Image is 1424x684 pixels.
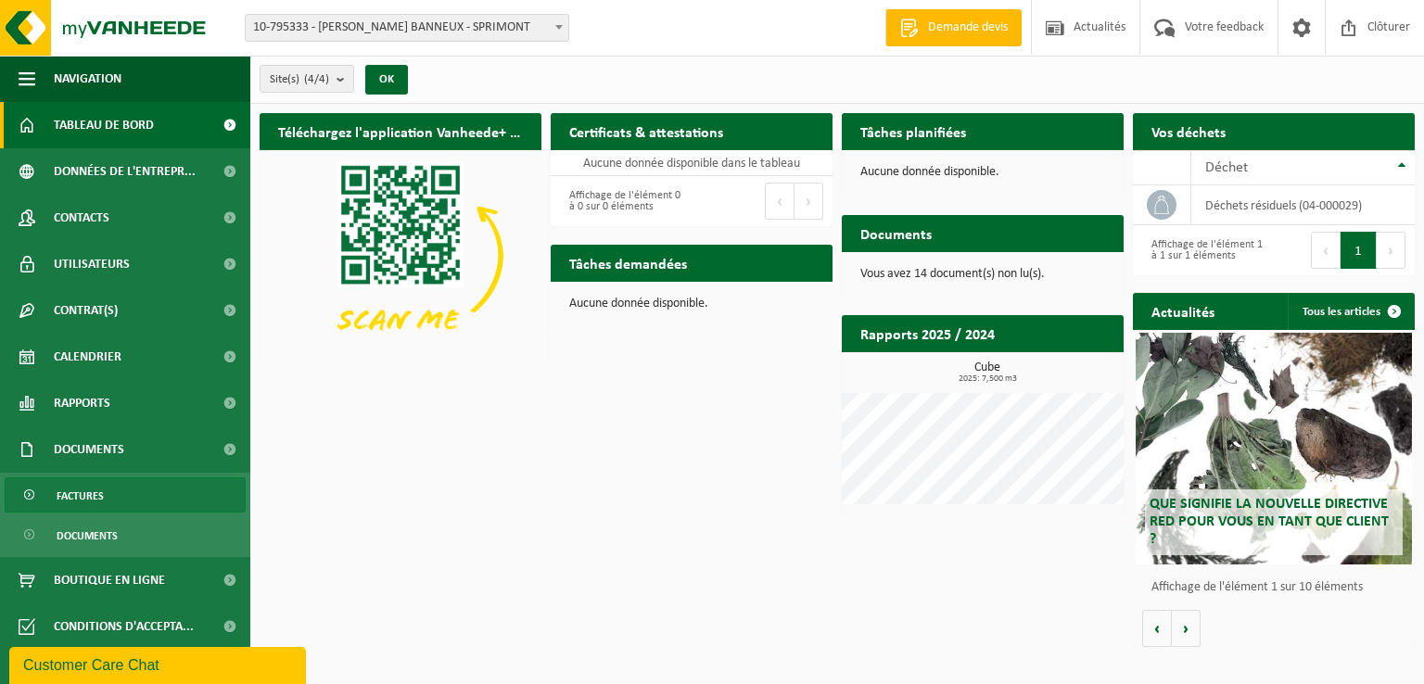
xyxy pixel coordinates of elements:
p: Aucune donnée disponible. [860,166,1105,179]
a: Que signifie la nouvelle directive RED pour vous en tant que client ? [1136,333,1412,564]
a: Demande devis [885,9,1022,46]
td: Aucune donnée disponible dans le tableau [551,150,833,176]
span: Utilisateurs [54,241,130,287]
span: Conditions d'accepta... [54,603,194,650]
img: Download de VHEPlus App [260,150,541,361]
span: Tableau de bord [54,102,154,148]
button: Next [795,183,823,220]
button: OK [365,65,408,95]
span: Demande devis [923,19,1012,37]
span: Contrat(s) [54,287,118,334]
span: Calendrier [54,334,121,380]
p: Vous avez 14 document(s) non lu(s). [860,268,1105,281]
h2: Certificats & attestations [551,113,742,149]
p: Aucune donnée disponible. [569,298,814,310]
a: Consulter les rapports [962,351,1122,388]
a: Factures [5,477,246,513]
span: Contacts [54,195,109,241]
h2: Téléchargez l'application Vanheede+ maintenant! [260,113,541,149]
span: Que signifie la nouvelle directive RED pour vous en tant que client ? [1150,497,1389,547]
a: Documents [5,517,246,552]
div: Affichage de l'élément 1 à 1 sur 1 éléments [1142,230,1265,271]
h2: Vos déchets [1133,113,1244,149]
button: Previous [765,183,795,220]
count: (4/4) [304,73,329,85]
button: Volgende [1172,610,1201,647]
button: Site(s)(4/4) [260,65,354,93]
button: Next [1377,232,1405,269]
h2: Tâches demandées [551,245,706,281]
td: déchets résiduels (04-000029) [1191,185,1415,225]
span: Documents [57,518,118,553]
h2: Actualités [1133,293,1233,329]
span: 10-795333 - R. SPRIMONT BANNEUX - SPRIMONT [246,15,568,41]
h2: Rapports 2025 / 2024 [842,315,1013,351]
span: Documents [54,426,124,473]
span: Données de l'entrepr... [54,148,196,195]
iframe: chat widget [9,643,310,684]
button: Previous [1311,232,1341,269]
span: Boutique en ligne [54,557,165,603]
span: Factures [57,478,104,513]
div: Affichage de l'élément 0 à 0 sur 0 éléments [560,181,682,222]
h2: Tâches planifiées [842,113,985,149]
span: Rapports [54,380,110,426]
span: Navigation [54,56,121,102]
span: Site(s) [270,66,329,94]
a: Tous les articles [1288,293,1413,330]
span: 2025: 7,500 m3 [851,374,1124,384]
h2: Documents [842,215,950,251]
button: 1 [1341,232,1377,269]
h3: Cube [851,361,1124,384]
span: 10-795333 - R. SPRIMONT BANNEUX - SPRIMONT [245,14,569,42]
span: Déchet [1205,160,1248,175]
button: Vorige [1142,610,1172,647]
p: Affichage de l'élément 1 sur 10 éléments [1151,581,1405,594]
